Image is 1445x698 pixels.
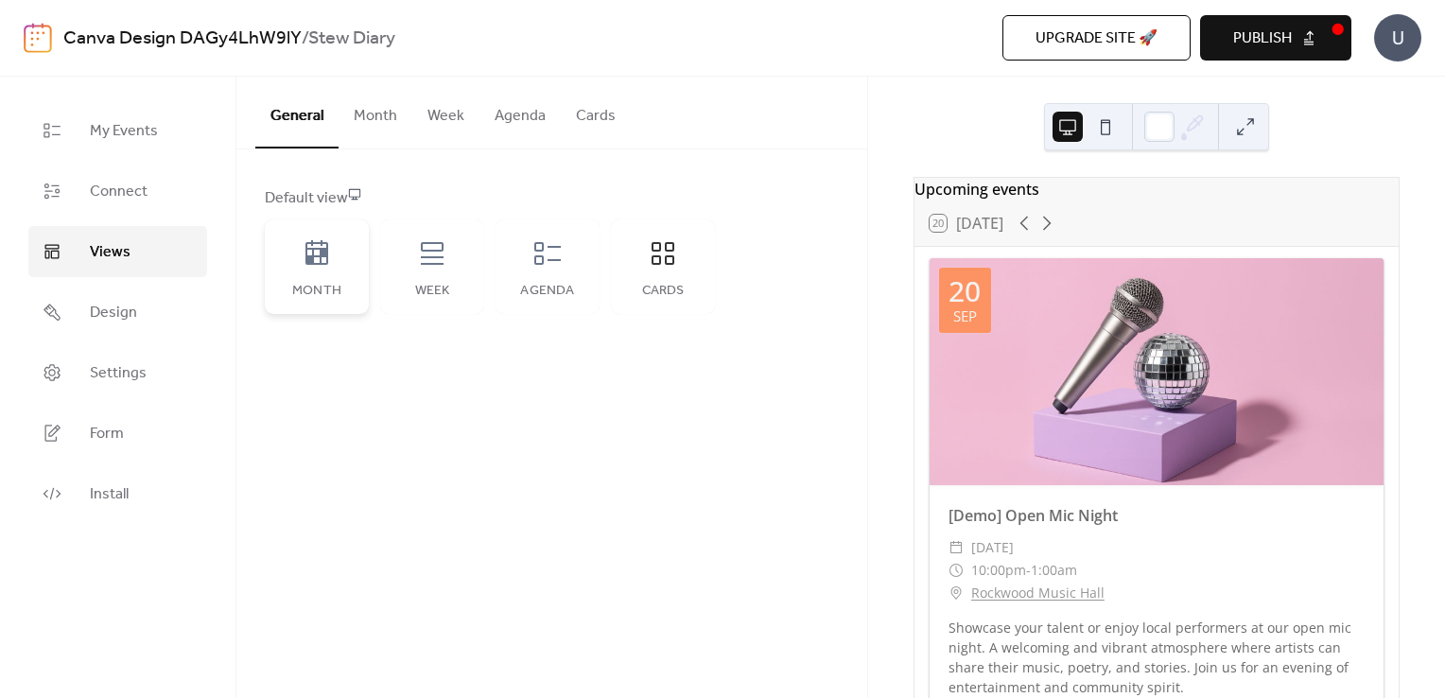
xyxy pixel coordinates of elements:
[949,277,981,305] div: 20
[308,21,395,57] b: Stew Diary
[412,77,479,147] button: Week
[971,559,1026,582] span: 10:00pm
[90,483,129,506] span: Install
[971,582,1105,604] a: Rockwood Music Hall
[28,347,207,398] a: Settings
[255,77,339,148] button: General
[949,582,964,604] div: ​
[28,105,207,156] a: My Events
[953,309,977,323] div: Sep
[514,284,581,299] div: Agenda
[28,287,207,338] a: Design
[339,77,412,147] button: Month
[28,468,207,519] a: Install
[28,226,207,277] a: Views
[561,77,631,147] button: Cards
[949,559,964,582] div: ​
[949,536,964,559] div: ​
[90,120,158,143] span: My Events
[930,618,1384,697] div: Showcase your talent or enjoy local performers at our open mic night. A welcoming and vibrant atm...
[1200,15,1351,61] button: Publish
[265,187,835,210] div: Default view
[399,284,465,299] div: Week
[930,504,1384,527] div: [Demo] Open Mic Night
[914,178,1399,201] div: Upcoming events
[1036,27,1158,50] span: Upgrade site 🚀
[479,77,561,147] button: Agenda
[90,302,137,324] span: Design
[24,23,52,53] img: logo
[90,181,148,203] span: Connect
[1374,14,1421,61] div: U
[90,362,147,385] span: Settings
[90,241,131,264] span: Views
[1002,15,1191,61] button: Upgrade site 🚀
[28,408,207,459] a: Form
[1031,559,1077,582] span: 1:00am
[90,423,124,445] span: Form
[971,536,1014,559] span: [DATE]
[630,284,696,299] div: Cards
[284,284,350,299] div: Month
[302,21,308,57] b: /
[1026,559,1031,582] span: -
[1233,27,1292,50] span: Publish
[63,21,302,57] a: Canva Design DAGy4LhW9lY
[28,166,207,217] a: Connect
